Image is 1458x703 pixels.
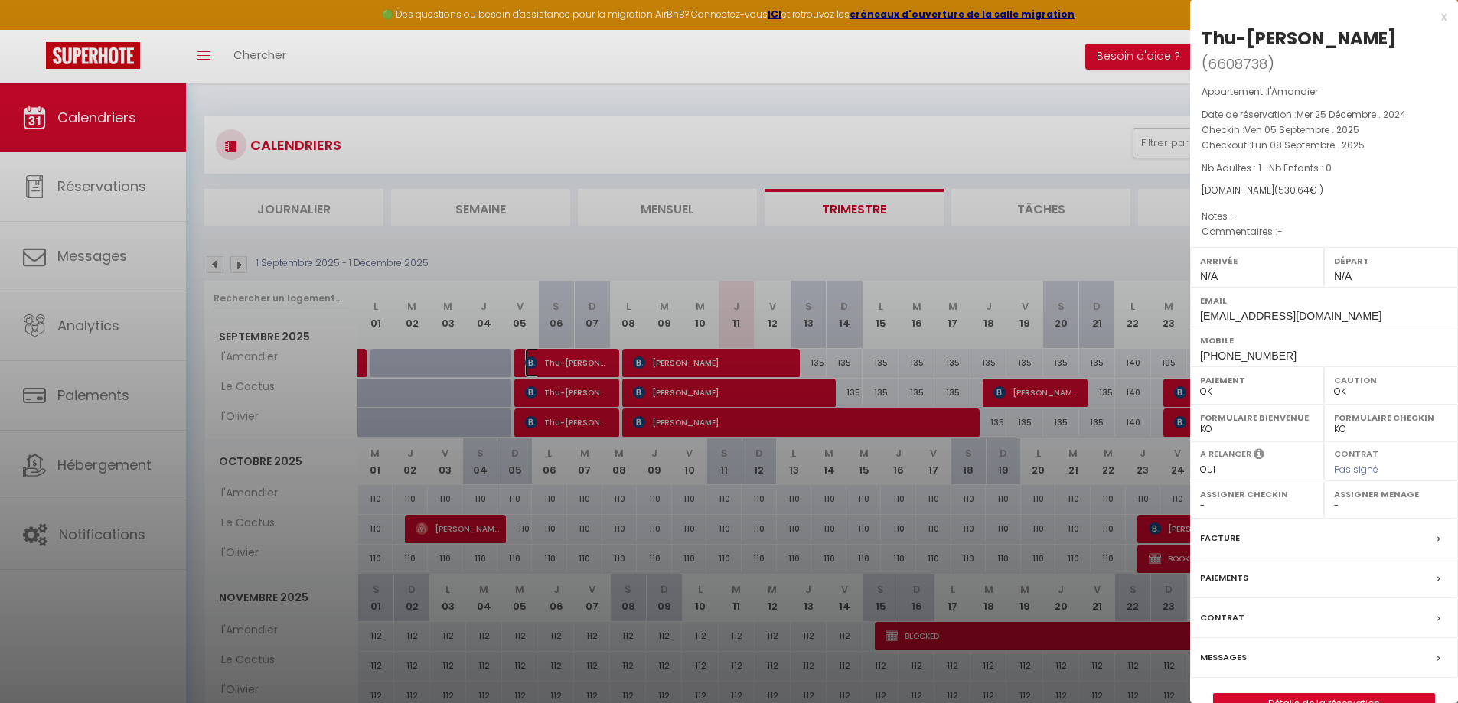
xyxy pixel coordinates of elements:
span: N/A [1334,270,1352,282]
span: ( ) [1202,53,1274,74]
span: Mer 25 Décembre . 2024 [1297,108,1406,121]
span: Lun 08 Septembre . 2025 [1251,138,1365,151]
label: Assigner Checkin [1200,487,1314,502]
div: [DOMAIN_NAME] [1202,184,1447,198]
div: x [1190,8,1447,26]
span: - [1232,210,1238,223]
label: Email [1200,293,1448,308]
label: Paiement [1200,373,1314,388]
p: Notes : [1202,209,1447,224]
span: 6608738 [1208,54,1267,73]
span: [EMAIL_ADDRESS][DOMAIN_NAME] [1200,310,1381,322]
p: Commentaires : [1202,224,1447,239]
i: Sélectionner OUI si vous souhaiter envoyer les séquences de messages post-checkout [1254,448,1264,464]
button: Ouvrir le widget de chat LiveChat [12,6,58,52]
span: Ven 05 Septembre . 2025 [1244,123,1359,136]
span: [PHONE_NUMBER] [1200,350,1297,362]
label: Arrivée [1200,253,1314,269]
label: A relancer [1200,448,1251,461]
label: Contrat [1200,610,1244,626]
p: Appartement : [1202,84,1447,99]
div: Thu-[PERSON_NAME] [1202,26,1397,50]
label: Assigner Menage [1334,487,1448,502]
label: Contrat [1334,448,1378,457]
span: Pas signé [1334,463,1378,476]
span: 530.64 [1278,184,1310,197]
label: Mobile [1200,333,1448,348]
p: Checkin : [1202,122,1447,138]
p: Date de réservation : [1202,107,1447,122]
label: Départ [1334,253,1448,269]
span: N/A [1200,270,1218,282]
label: Messages [1200,649,1247,666]
label: Facture [1200,530,1240,546]
span: - [1277,225,1283,238]
span: Nb Enfants : 0 [1269,161,1332,174]
span: ( € ) [1274,184,1323,197]
span: l'Amandier [1267,85,1318,98]
span: Nb Adultes : 1 - [1202,161,1332,174]
label: Paiements [1200,570,1248,586]
p: Checkout : [1202,138,1447,153]
label: Formulaire Bienvenue [1200,410,1314,425]
iframe: Chat [1393,634,1447,692]
label: Formulaire Checkin [1334,410,1448,425]
label: Caution [1334,373,1448,388]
